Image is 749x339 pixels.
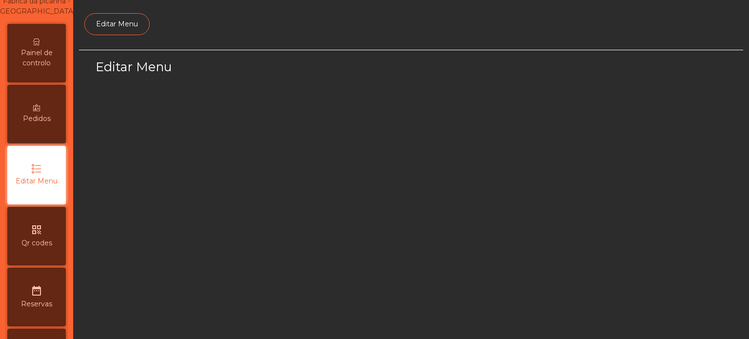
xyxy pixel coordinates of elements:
[16,176,58,186] span: Editar Menu
[96,58,409,76] h3: Editar Menu
[21,299,52,309] span: Reservas
[21,238,52,248] span: Qr codes
[10,48,63,68] span: Painel de controlo
[31,224,42,236] i: qr_code
[23,114,51,124] span: Pedidos
[84,13,150,35] a: Editar Menu
[31,285,42,297] i: date_range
